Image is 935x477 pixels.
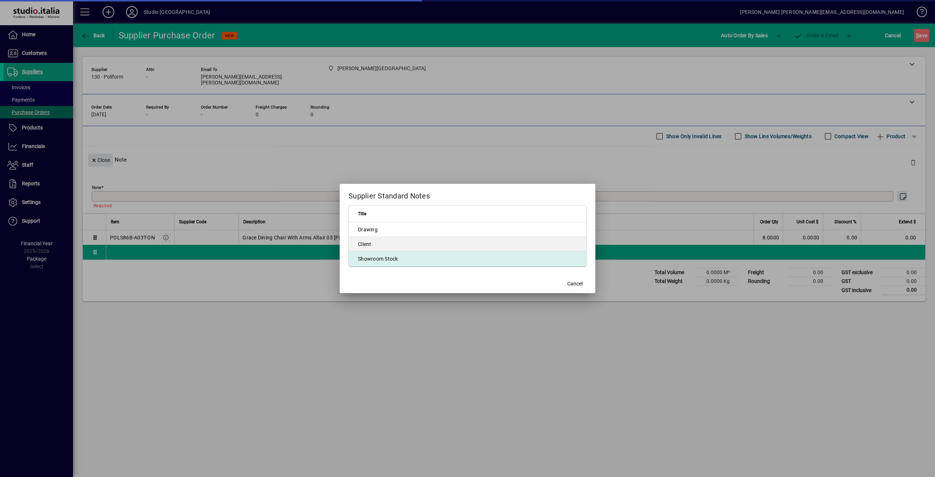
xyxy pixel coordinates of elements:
span: Cancel [567,280,583,288]
button: Cancel [563,277,587,290]
td: Drawing [349,222,586,237]
span: Title [358,210,366,218]
td: Client [349,237,586,251]
h2: Supplier Standard Notes [340,184,595,205]
td: Showroom Stock [349,251,586,266]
